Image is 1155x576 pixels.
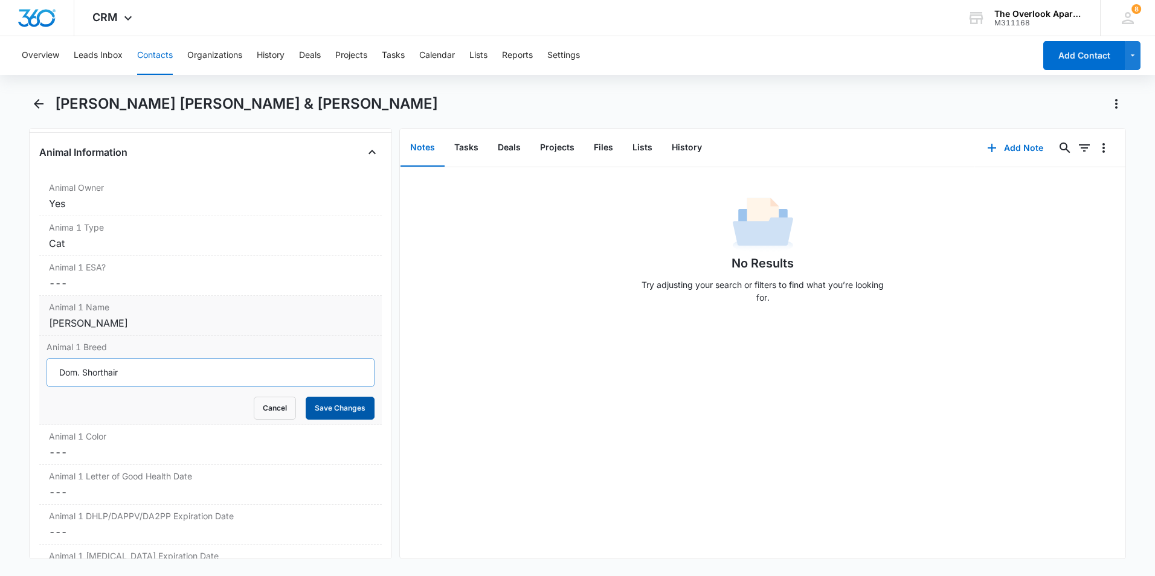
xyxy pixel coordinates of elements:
div: Animal 1 Color--- [39,425,382,465]
dd: --- [49,276,372,290]
button: Lists [623,129,662,167]
span: CRM [92,11,118,24]
button: Files [584,129,623,167]
button: Deals [488,129,530,167]
button: Settings [547,36,580,75]
label: Animal Owner [49,181,372,194]
button: Projects [530,129,584,167]
button: Back [29,94,48,114]
dd: --- [49,445,372,459]
button: Search... [1055,138,1075,158]
div: Animal OwnerYes [39,176,382,216]
dd: --- [49,485,372,499]
button: Overflow Menu [1094,138,1113,158]
button: Actions [1107,94,1126,114]
label: Animal 1 [MEDICAL_DATA] Expiration Date [49,549,372,562]
div: [PERSON_NAME] [49,316,372,330]
div: Anima 1 TypeCat [39,216,382,256]
button: Tasks [382,36,405,75]
span: 8 [1131,4,1141,14]
button: Projects [335,36,367,75]
h1: [PERSON_NAME] [PERSON_NAME] & [PERSON_NAME] [55,95,438,113]
button: Deals [299,36,321,75]
div: Animal 1 Name[PERSON_NAME] [39,296,382,336]
button: Add Note [975,133,1055,162]
div: Animal 1 Letter of Good Health Date--- [39,465,382,505]
button: History [662,129,712,167]
button: Add Contact [1043,41,1125,70]
button: Tasks [445,129,488,167]
button: Cancel [254,397,296,420]
img: No Data [733,194,793,254]
dd: --- [49,525,372,539]
button: Save Changes [306,397,375,420]
button: History [257,36,285,75]
button: Close [362,142,382,162]
button: Reports [502,36,533,75]
h4: Animal Information [39,145,127,159]
button: Lists [469,36,487,75]
button: Calendar [419,36,455,75]
label: Animal 1 DHLP/DAPPV/DA2PP Expiration Date [49,510,372,522]
div: account name [994,9,1083,19]
button: Notes [401,129,445,167]
label: Animal 1 Breed [47,341,375,353]
button: Filters [1075,138,1094,158]
div: Animal 1 ESA?--- [39,256,382,296]
label: Anima 1 Type [49,221,372,234]
p: Try adjusting your search or filters to find what you’re looking for. [636,278,890,304]
h1: No Results [732,254,794,272]
div: Yes [49,196,372,211]
button: Organizations [187,36,242,75]
div: account id [994,19,1083,27]
button: Contacts [137,36,173,75]
button: Overview [22,36,59,75]
button: Leads Inbox [74,36,123,75]
label: Animal 1 Name [49,301,372,313]
div: Animal 1 DHLP/DAPPV/DA2PP Expiration Date--- [39,505,382,545]
label: Animal 1 Letter of Good Health Date [49,470,372,482]
label: Animal 1 ESA? [49,261,372,274]
input: Animal 1 Breed [47,358,375,387]
div: notifications count [1131,4,1141,14]
label: Animal 1 Color [49,430,372,443]
div: Cat [49,236,372,251]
